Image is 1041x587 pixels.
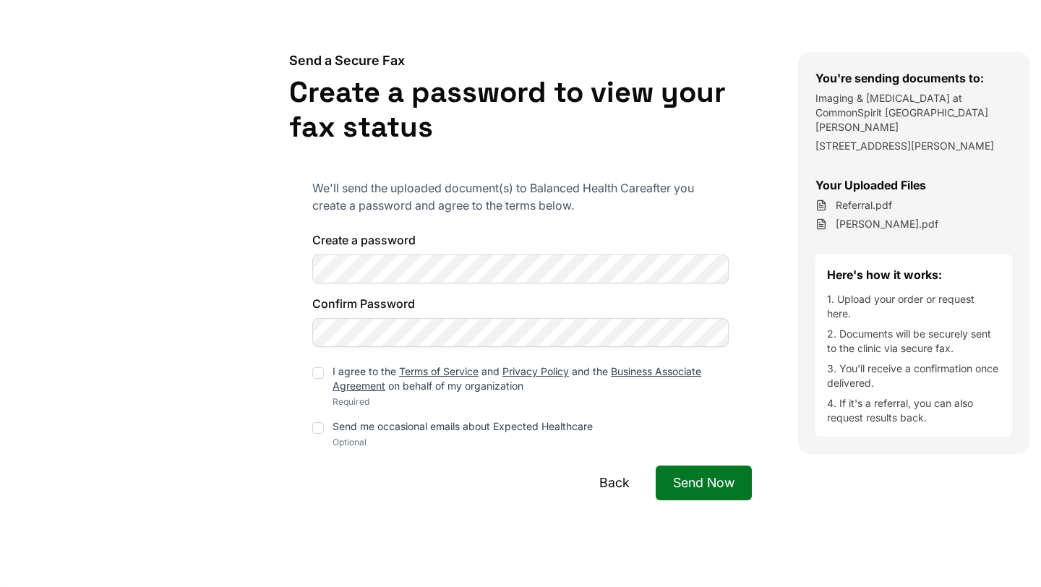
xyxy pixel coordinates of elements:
[312,295,729,312] label: Confirm Password
[502,365,569,377] a: Privacy Policy
[836,198,892,213] span: Referral.pdf
[399,365,479,377] a: Terms of Service
[333,365,701,392] label: I agree to the and and the on behalf of my organization
[827,361,1001,390] li: 3. You'll receive a confirmation once delivered.
[312,231,729,249] label: Create a password
[582,466,647,500] button: Back
[827,292,1001,321] li: 1. Upload your order or request here.
[333,437,593,448] div: Optional
[656,466,752,500] button: Send Now
[815,139,1012,153] p: [STREET_ADDRESS][PERSON_NAME]
[333,396,729,408] div: Required
[827,327,1001,356] li: 2. Documents will be securely sent to the clinic via secure fax.
[836,217,938,231] span: Joseph Deluca.pdf
[815,69,1012,87] h3: You're sending documents to:
[815,176,1012,194] h3: Your Uploaded Files
[827,266,1001,283] h4: Here's how it works:
[827,396,1001,425] li: 4. If it's a referral, you can also request results back.
[333,420,593,432] label: Send me occasional emails about Expected Healthcare
[289,52,752,69] h2: Send a Secure Fax
[815,91,1012,134] p: Imaging & [MEDICAL_DATA] at CommonSpirit [GEOGRAPHIC_DATA][PERSON_NAME]
[312,179,729,214] p: We'll send the uploaded document(s) to Balanced Health Care after you create a password and agree...
[289,75,752,145] h1: Create a password to view your fax status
